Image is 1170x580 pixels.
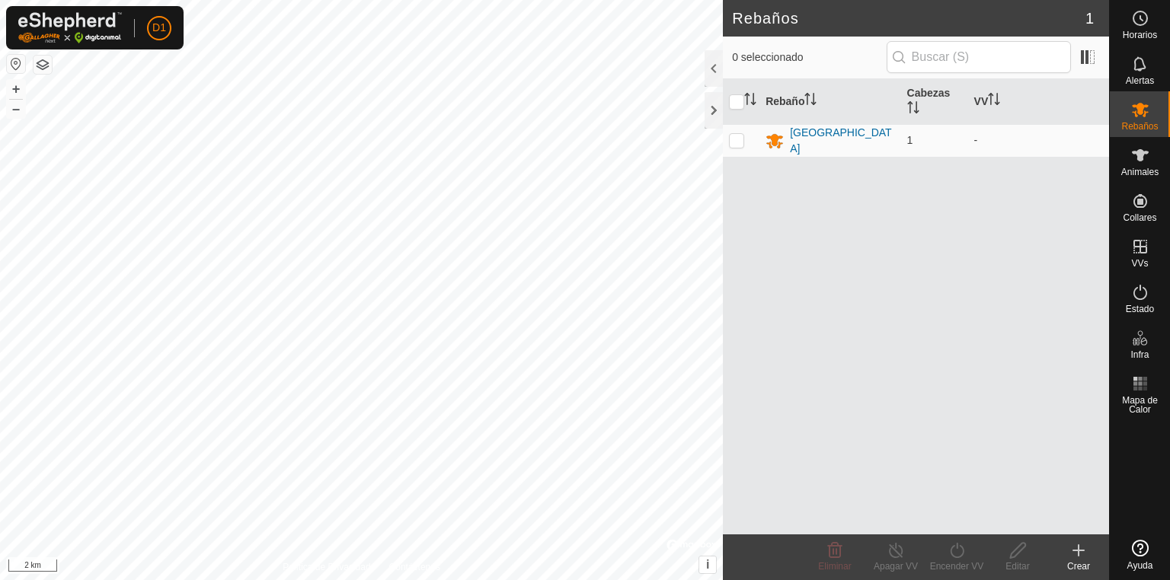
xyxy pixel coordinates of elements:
span: 0 seleccionado [732,49,886,65]
button: – [7,100,25,118]
div: Editar [987,559,1048,573]
p-sorticon: Activar para ordenar [744,95,756,107]
span: VVs [1131,259,1148,268]
span: Collares [1123,213,1156,222]
p-sorticon: Activar para ordenar [988,95,1000,107]
p-sorticon: Activar para ordenar [907,104,919,116]
p-sorticon: Activar para ordenar [804,95,817,107]
div: [GEOGRAPHIC_DATA] [790,125,894,157]
div: Encender VV [926,559,987,573]
h2: Rebaños [732,9,1085,27]
a: Contáctenos [389,560,440,574]
th: VV [968,79,1109,125]
span: Alertas [1126,76,1154,85]
div: Crear [1048,559,1109,573]
td: - [968,124,1109,157]
a: Ayuda [1110,534,1170,576]
span: 1 [1085,7,1094,30]
span: D1 [152,20,166,36]
button: i [699,556,716,573]
span: i [706,558,709,571]
span: Infra [1130,350,1149,359]
span: Eliminar [818,561,851,572]
a: Política de Privacidad [283,560,370,574]
span: Rebaños [1121,122,1158,131]
span: Estado [1126,304,1154,314]
span: Horarios [1123,30,1157,40]
th: Rebaño [759,79,900,125]
div: Apagar VV [865,559,926,573]
img: Logo Gallagher [18,12,122,43]
button: Restablecer Mapa [7,55,25,73]
span: Animales [1121,167,1159,177]
span: 1 [907,134,913,146]
span: Mapa de Calor [1114,396,1166,414]
span: Ayuda [1127,561,1153,570]
input: Buscar (S) [887,41,1071,73]
button: Capas del Mapa [34,56,52,74]
th: Cabezas [901,79,968,125]
button: + [7,80,25,98]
